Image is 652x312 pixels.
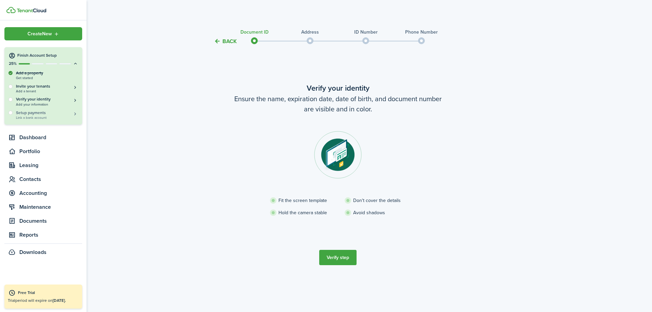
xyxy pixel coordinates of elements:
li: Don't cover the details [345,197,419,204]
a: Reports [4,229,82,241]
li: Hold the camera stable [270,209,345,216]
span: Add your information [16,103,78,106]
a: Free TrialTrialperiod will expire on[DATE]. [4,285,82,309]
stepper-dot-title: Document ID [240,29,269,36]
span: Downloads [19,248,47,256]
span: Maintenance [19,203,82,211]
button: Finish Account Setup25% [4,47,82,67]
h5: Setup payments [16,110,78,116]
img: TenantCloud [6,7,16,13]
li: Fit the screen template [270,197,345,204]
span: Leasing [19,161,82,169]
span: Portfolio [19,147,82,155]
div: Free Trial [18,290,79,296]
h5: Verify your identity [16,96,78,102]
span: Accounting [19,189,82,197]
span: Create New [28,32,52,36]
button: Verify your identityAdd your information [16,96,78,106]
stepper-dot-title: ID Number [354,29,378,36]
img: TenantCloud [17,8,46,13]
stepper-dot-title: Address [301,29,319,36]
p: 25% [8,61,17,67]
stepper-dot-title: Phone Number [405,29,438,36]
span: Dashboard [19,133,82,142]
span: Add a tenant [16,89,78,93]
span: period will expire on [15,297,66,304]
img: Document step [314,131,362,179]
wizard-step-header-title: Verify your identity [195,82,481,94]
button: Invite your tenantsAdd a tenant [16,84,78,93]
button: Open menu [4,27,82,40]
b: [DATE]. [53,297,66,304]
span: Reports [19,231,82,239]
button: Verify step [319,250,357,265]
span: Documents [19,217,82,225]
li: Avoid shadows [345,209,419,216]
button: Back [214,38,237,45]
span: Link a bank account [16,116,78,120]
p: Trial [8,297,79,304]
h5: Invite your tenants [16,84,78,89]
span: Contacts [19,175,82,183]
div: Finish Account Setup25% [4,70,82,125]
wizard-step-header-description: Ensure the name, expiration date, date of birth, and document number are visible and in color. [195,94,481,114]
a: Setup paymentsLink a bank account [16,110,78,120]
h4: Finish Account Setup [17,53,78,58]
